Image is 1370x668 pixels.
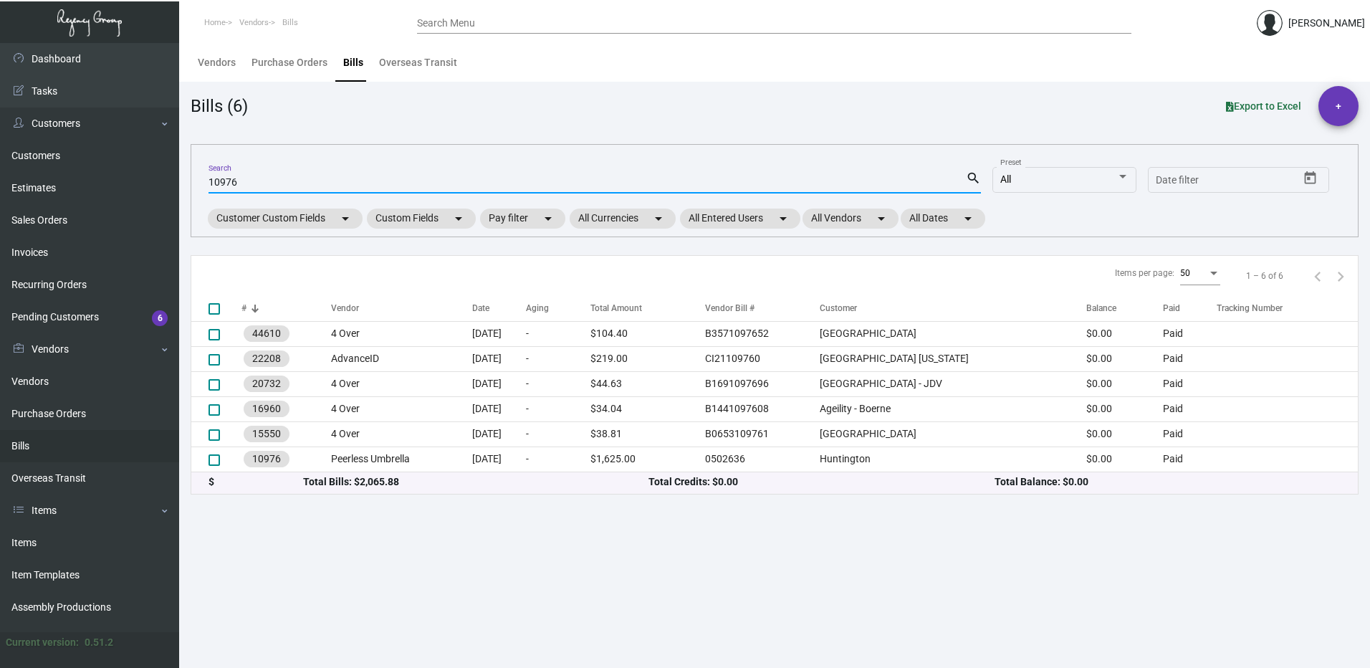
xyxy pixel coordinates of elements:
button: Previous page [1306,264,1329,287]
input: Start date [1156,175,1200,186]
td: [DATE] [472,371,526,396]
td: $0.00 [1086,346,1163,371]
mat-chip: Pay filter [480,209,565,229]
td: [DATE] [472,346,526,371]
td: [GEOGRAPHIC_DATA] [US_STATE] [820,346,1086,371]
div: Vendor [331,302,472,315]
mat-chip: 20732 [244,376,289,392]
div: Vendors [198,55,236,70]
td: $0.00 [1086,321,1163,346]
div: 0.51.2 [85,635,113,650]
td: [GEOGRAPHIC_DATA] [820,321,1086,346]
div: Vendor Bill # [705,302,755,315]
div: Paid [1163,302,1180,315]
td: 4 Over [331,396,472,421]
mat-chip: All Dates [901,209,985,229]
div: $ [209,474,303,490]
td: [DATE] [472,421,526,447]
td: - [526,396,590,421]
mat-chip: 22208 [244,350,289,367]
div: Total Balance: $0.00 [995,474,1341,490]
span: Vendors [239,18,269,27]
mat-chip: 15550 [244,426,289,442]
mat-chip: 44610 [244,325,289,342]
td: - [526,346,590,371]
div: Items per page: [1115,267,1174,280]
td: Paid [1163,321,1217,346]
div: Current version: [6,635,79,650]
mat-icon: arrow_drop_down [650,210,667,227]
td: $104.40 [590,321,706,346]
mat-chip: All Currencies [570,209,676,229]
mat-icon: arrow_drop_down [337,210,354,227]
td: [GEOGRAPHIC_DATA] - JDV [820,371,1086,396]
td: $219.00 [590,346,706,371]
td: $38.81 [590,421,706,447]
mat-select: Items per page: [1180,269,1220,279]
mat-icon: arrow_drop_down [450,210,467,227]
div: Total Amount [590,302,642,315]
td: - [526,421,590,447]
div: Balance [1086,302,1116,315]
td: AdvanceID [331,346,472,371]
td: Paid [1163,421,1217,447]
td: Ageility - Boerne [820,396,1086,421]
td: 4 Over [331,371,472,396]
td: $0.00 [1086,371,1163,396]
mat-chip: All Vendors [803,209,899,229]
span: Export to Excel [1226,100,1301,112]
td: Paid [1163,447,1217,472]
span: All [1000,173,1011,185]
mat-chip: Custom Fields [367,209,476,229]
mat-icon: arrow_drop_down [873,210,890,227]
div: Vendor Bill # [705,302,819,315]
td: 4 Over [331,321,472,346]
td: [DATE] [472,447,526,472]
img: admin@bootstrapmaster.com [1257,10,1283,36]
div: Aging [526,302,590,315]
td: B3571097652 [705,321,819,346]
span: 50 [1180,268,1190,278]
td: B1441097608 [705,396,819,421]
mat-icon: arrow_drop_down [540,210,557,227]
div: Paid [1163,302,1217,315]
mat-chip: 16960 [244,401,289,417]
td: B0653109761 [705,421,819,447]
td: - [526,321,590,346]
td: B1691097696 [705,371,819,396]
div: Total Amount [590,302,706,315]
div: Balance [1086,302,1163,315]
button: Open calendar [1299,167,1322,190]
td: $34.04 [590,396,706,421]
div: Date [472,302,526,315]
button: Export to Excel [1215,93,1313,119]
mat-icon: arrow_drop_down [959,210,977,227]
div: Tracking Number [1217,302,1358,315]
div: Bills [343,55,363,70]
button: Next page [1329,264,1352,287]
td: $0.00 [1086,447,1163,472]
div: # [241,302,331,315]
div: Customer [820,302,1086,315]
td: Paid [1163,371,1217,396]
div: Total Credits: $0.00 [648,474,995,490]
td: Paid [1163,346,1217,371]
input: End date [1212,175,1281,186]
div: [PERSON_NAME] [1288,16,1365,31]
div: Purchase Orders [252,55,327,70]
td: $1,625.00 [590,447,706,472]
mat-chip: Customer Custom Fields [208,209,363,229]
mat-chip: 10976 [244,451,289,467]
div: Tracking Number [1217,302,1283,315]
td: Huntington [820,447,1086,472]
mat-chip: All Entered Users [680,209,800,229]
span: + [1336,86,1341,126]
td: - [526,447,590,472]
div: Vendor [331,302,359,315]
td: 4 Over [331,421,472,447]
div: Customer [820,302,857,315]
div: Date [472,302,489,315]
td: $0.00 [1086,421,1163,447]
div: Overseas Transit [379,55,457,70]
div: Aging [526,302,549,315]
